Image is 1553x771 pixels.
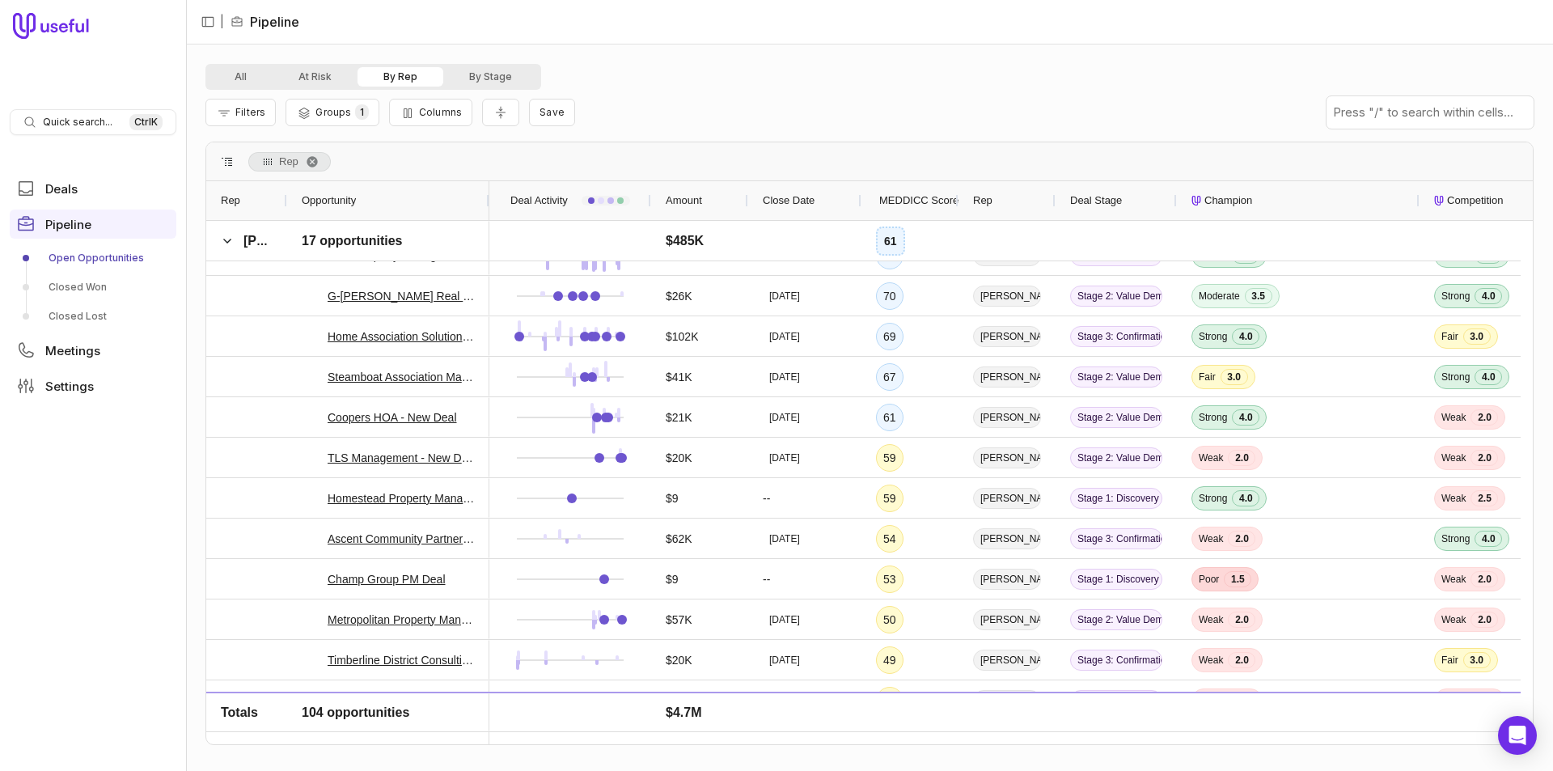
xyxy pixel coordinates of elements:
span: 2.0 [1470,693,1498,709]
span: [PERSON_NAME] [243,234,352,248]
a: Ascent Community Partners - New Deal [328,529,475,549]
div: Open Intercom Messenger [1498,716,1537,755]
span: [PERSON_NAME] [973,690,1041,711]
span: Filters [235,106,265,118]
span: $9 [666,570,679,589]
span: Strong [1199,330,1227,343]
span: Deals [45,183,78,195]
span: Deal Activity [510,191,568,210]
span: 2.0 [1470,409,1498,426]
button: Columns [389,99,472,126]
span: Strong [1441,371,1470,383]
div: Row Groups [248,152,331,172]
span: 2.0 [1228,531,1255,547]
time: [DATE] [769,330,800,343]
a: Teleos Management Group - [US_STATE] Deal [328,731,475,751]
span: [PERSON_NAME] [973,650,1041,671]
span: Stage 2: Value Demonstration [1070,286,1162,307]
time: [DATE] [769,613,800,626]
span: Poor [1199,573,1219,586]
span: 4.0 [1232,409,1259,426]
span: [PERSON_NAME] [973,366,1041,388]
span: [PERSON_NAME] [973,286,1041,307]
span: Weak [1199,532,1223,545]
span: 4.0 [1475,531,1502,547]
a: Timberline District Consulting - New Deal [328,650,475,670]
button: Group Pipeline [286,99,379,126]
a: Metropolitan Property Management Macomb County Deal [328,610,475,629]
span: Fair [1441,330,1458,343]
span: $485K [666,231,704,251]
span: 4.0 [1232,328,1259,345]
span: [PERSON_NAME] [973,447,1041,468]
span: 1.5 [1224,571,1251,587]
span: Groups [315,106,351,118]
span: 2.0 [1228,693,1255,709]
kbd: Ctrl K [129,114,163,130]
span: Rep [973,191,992,210]
span: | [220,12,224,32]
a: Champ Group PM Deal [328,570,446,589]
span: 17 opportunities [302,231,402,251]
span: Opportunity [302,191,356,210]
a: Closed Lost [10,303,176,329]
span: $20K [666,650,692,670]
a: TLS Management - New Deal [328,448,475,468]
button: Collapse all rows [482,99,519,127]
span: Fair [1199,371,1216,383]
span: Stage 3: Confirmation [1070,528,1162,549]
span: [PERSON_NAME] [973,488,1041,509]
span: 2.5 [1470,490,1498,506]
a: Steamboat Association Management Deal [328,367,475,387]
span: Save [540,106,565,118]
button: Create a new saved view [529,99,575,126]
span: $57K [666,610,692,629]
span: [PERSON_NAME] [973,326,1041,347]
span: Amount [666,191,702,210]
span: Strong [1199,411,1227,424]
span: Rep [279,152,298,172]
div: 61 [876,227,905,256]
span: Stage 2: Value Demonstration [1070,366,1162,388]
span: 2.0 [1228,612,1255,628]
li: Pipeline [231,12,299,32]
button: Filter Pipeline [205,99,276,126]
span: Quick search... [43,116,112,129]
a: Pipeline [10,210,176,239]
span: Weak [1199,613,1223,626]
span: 2.0 [1470,571,1498,587]
div: 53 [876,566,903,593]
span: Strong [1441,290,1470,303]
button: All [209,67,273,87]
span: Weak [1441,573,1466,586]
a: G-[PERSON_NAME] Real Estate & Property Management - New Deal [328,286,475,306]
span: 4.0 [1232,490,1259,506]
a: Open Opportunities [10,245,176,271]
span: [PERSON_NAME] [973,609,1041,630]
span: Rep. Press ENTER to sort. Press DELETE to remove [248,152,331,172]
span: MEDDICC Score [879,191,958,210]
time: [DATE] [769,371,800,383]
span: Fair [1441,654,1458,667]
span: 4.0 [1475,369,1502,385]
input: Press "/" to search within cells... [1327,96,1534,129]
span: 2.0 [1470,612,1498,628]
time: [DATE] [769,654,800,667]
span: 2.0 [1470,450,1498,466]
span: 3.0 [1221,369,1248,385]
span: Weak [1441,451,1466,464]
div: 49 [876,646,903,674]
div: -- [748,478,861,518]
time: [DATE] [769,451,800,464]
span: Champion [1204,191,1252,210]
span: [PERSON_NAME] [973,407,1041,428]
span: $102K [666,327,698,346]
span: Stage 3: Confirmation [1070,326,1162,347]
span: [PERSON_NAME] [973,528,1041,549]
div: 59 [876,444,903,472]
span: Weak [1199,451,1223,464]
button: Collapse sidebar [196,10,220,34]
span: 3.0 [1463,652,1491,668]
div: 44 [876,687,903,714]
span: Columns [419,106,462,118]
